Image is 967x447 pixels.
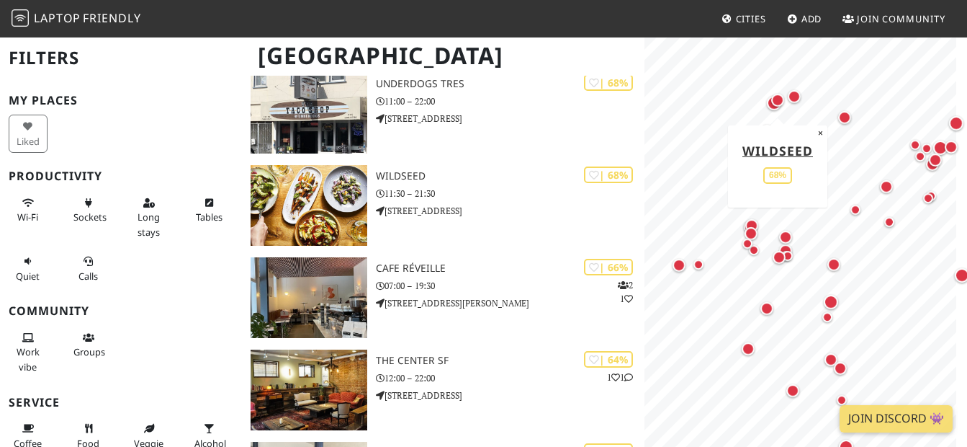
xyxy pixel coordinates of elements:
a: Add [781,6,828,32]
p: 07:00 – 19:30 [376,279,644,293]
div: Map marker [760,89,788,118]
a: The Center SF | 64% 11 The Center SF 12:00 – 22:00 [STREET_ADDRESS] [242,350,645,430]
h3: Service [9,396,233,410]
div: Map marker [665,251,693,280]
span: Group tables [73,345,105,358]
div: Map marker [841,195,870,224]
div: 68% [763,167,792,184]
div: Map marker [778,376,807,405]
div: Map marker [765,243,793,272]
h3: Community [9,304,233,318]
span: Work-friendly tables [196,211,222,223]
button: Close popup [814,125,827,141]
div: Map marker [752,294,781,323]
div: Map marker [917,182,945,211]
span: Video/audio calls [78,270,98,283]
span: People working [17,345,40,373]
button: Groups [69,326,108,364]
div: Map marker [875,208,904,236]
a: Cafe Réveille | 66% 21 Cafe Réveille 07:00 – 19:30 [STREET_ADDRESS][PERSON_NAME] [242,257,645,338]
div: Map marker [737,211,766,240]
div: | 66% [584,259,633,275]
span: Quiet [16,270,40,283]
button: Long stays [130,191,168,244]
img: Underdogs Tres [251,73,368,154]
p: [STREET_ADDRESS] [376,389,644,402]
a: Wildseed | 68% Wildseed 11:30 – 21:30 [STREET_ADDRESS] [242,165,645,246]
a: LaptopFriendly LaptopFriendly [12,6,141,32]
div: | 64% [584,351,633,368]
div: Map marker [901,130,930,159]
div: Map marker [827,386,856,415]
div: Map marker [813,303,842,332]
a: Join Discord 👾 [840,405,953,433]
img: LaptopFriendly [12,9,29,27]
div: Map marker [921,146,950,174]
div: Map marker [926,133,955,162]
div: Map marker [819,250,848,279]
h3: The Center SF [376,355,644,367]
div: Map marker [733,229,762,258]
p: 11:00 – 22:00 [376,94,644,108]
button: Wi-Fi [9,191,48,229]
p: 12:00 – 22:00 [376,371,644,385]
div: Map marker [918,150,947,179]
h3: My Places [9,94,233,107]
button: Tables [190,191,229,229]
span: Cities [736,12,766,25]
p: 11:30 – 21:30 [376,187,644,200]
h3: Wildseed [376,170,644,182]
span: Friendly [83,10,140,26]
span: Laptop [34,10,81,26]
div: Map marker [826,354,855,383]
h1: [GEOGRAPHIC_DATA] [246,36,642,76]
a: Underdogs Tres | 68% Underdogs Tres 11:00 – 22:00 [STREET_ADDRESS] [242,73,645,154]
h2: Filters [9,36,233,80]
img: Cafe Réveille [251,257,368,338]
div: Map marker [752,117,781,146]
div: Map marker [763,86,792,115]
img: The Center SF [251,350,368,430]
div: Map marker [872,172,901,201]
div: Map marker [736,213,765,242]
div: Map marker [906,142,935,171]
h3: Cafe Réveille [376,262,644,275]
div: Map marker [830,103,859,132]
div: Map marker [817,345,845,374]
span: Add [801,12,822,25]
div: Map marker [914,184,943,213]
span: Long stays [138,211,160,238]
div: Map marker [771,223,800,252]
button: Work vibe [9,326,48,379]
a: Cities [716,6,772,32]
p: [STREET_ADDRESS] [376,112,644,125]
div: Map marker [734,335,763,363]
p: 1 1 [607,371,633,384]
div: Map marker [684,250,713,279]
img: Wildseed [251,165,368,246]
button: Sockets [69,191,108,229]
div: Map marker [755,123,783,151]
a: Join Community [837,6,951,32]
div: | 68% [584,167,633,183]
p: [STREET_ADDRESS][PERSON_NAME] [376,296,644,310]
div: Map marker [937,133,966,161]
span: Stable Wi-Fi [17,211,38,223]
div: Map marker [737,219,765,248]
h3: Productivity [9,169,233,183]
div: Map marker [739,236,768,265]
span: Join Community [857,12,945,25]
p: [STREET_ADDRESS] [376,204,644,218]
p: 2 1 [618,278,633,306]
div: Map marker [817,288,845,317]
button: Quiet [9,249,48,288]
a: Wildseed [742,142,813,159]
button: Calls [69,249,108,288]
div: Map marker [780,82,809,111]
span: Power sockets [73,211,107,223]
